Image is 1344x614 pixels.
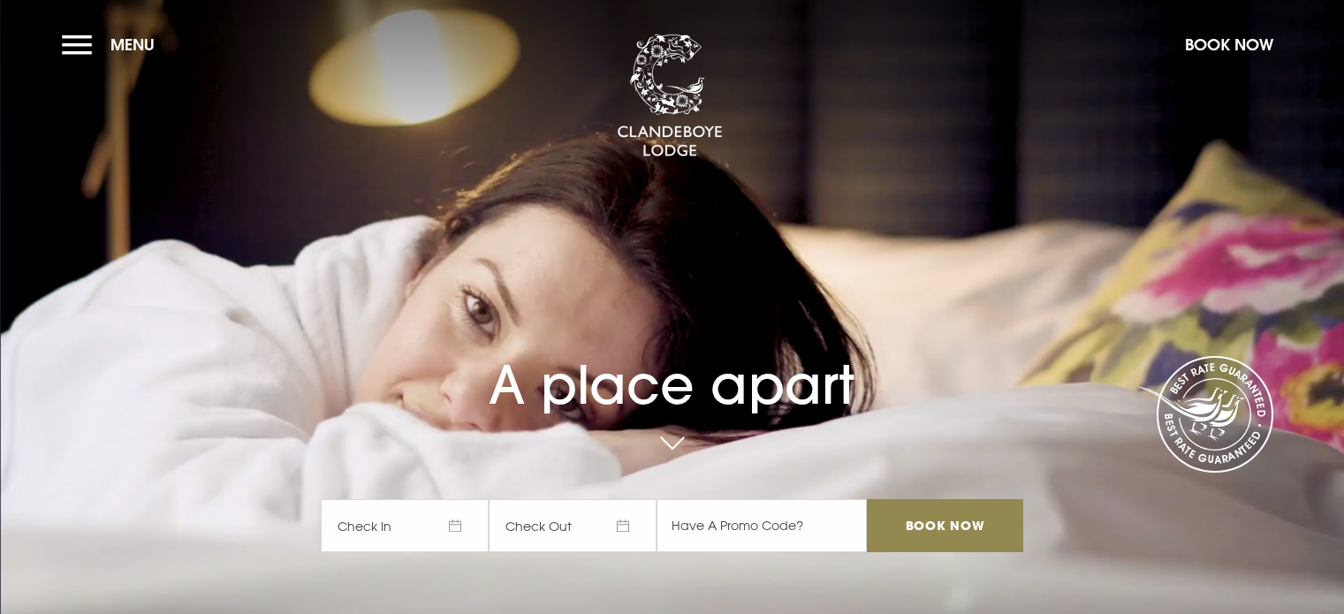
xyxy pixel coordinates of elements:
[110,34,155,55] span: Menu
[321,315,1022,416] h1: A place apart
[321,499,489,552] span: Check In
[489,499,657,552] span: Check Out
[1176,26,1282,64] button: Book Now
[617,34,723,158] img: Clandeboye Lodge
[867,499,1022,552] input: Book Now
[657,499,867,552] input: Have A Promo Code?
[62,26,163,64] button: Menu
